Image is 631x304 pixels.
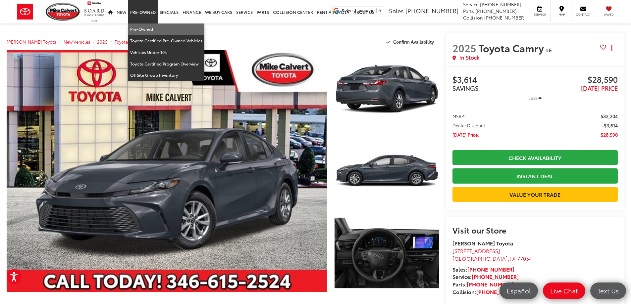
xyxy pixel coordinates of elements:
[452,239,513,247] strong: [PERSON_NAME] Toyota
[590,282,626,299] a: Text Us
[543,282,585,299] a: Live Chat
[452,113,465,119] span: MSRP:
[463,8,474,14] span: Parts
[335,132,439,210] a: Expand Photo 2
[546,46,552,54] span: LE
[535,75,618,85] span: $28,590
[503,286,534,295] span: Español
[467,265,514,273] a: [PHONE_NUMBER]
[500,282,538,299] a: Español
[532,12,547,17] span: Service
[602,122,618,129] span: -$3,614
[333,213,440,293] img: 2025 Toyota Camry LE
[554,12,569,17] span: Map
[452,254,532,262] span: ,
[525,92,545,104] button: Less
[452,122,485,129] span: Dealer Discount
[389,6,404,15] span: Sales
[378,8,383,13] span: ▼
[335,214,439,292] a: Expand Photo 3
[576,12,591,17] span: Contact
[376,8,377,13] span: ​
[463,14,483,21] span: Collision
[452,265,514,273] strong: Sales:
[476,288,523,295] a: [PHONE_NUMBER]
[393,39,434,45] span: Confirm Availability
[452,273,519,280] strong: Service:
[335,50,439,128] a: Expand Photo 1
[128,69,204,81] a: OffSite Group Inventory
[405,6,458,15] span: [PHONE_NUMBER]
[463,1,479,8] span: Service
[333,131,440,211] img: 2025 Toyota Camry LE
[46,3,81,21] img: Mike Calvert Toyota
[475,8,517,14] span: [PHONE_NUMBER]
[459,54,479,61] span: In Stock
[602,12,616,17] span: Saved
[452,168,618,183] a: Instant Deal
[547,286,581,295] span: Live Chat
[452,75,535,85] span: $3,614
[611,45,612,51] span: dropdown dots
[479,41,546,55] span: Toyota Camry
[581,84,618,92] span: [DATE] PRICE
[452,280,514,288] strong: Parts:
[452,41,476,55] span: 2025
[128,58,204,70] a: Toyota Certified Program Overview
[517,254,532,262] span: 77054
[452,254,508,262] span: [GEOGRAPHIC_DATA]
[7,39,57,45] a: [PERSON_NAME] Toyota
[509,254,516,262] span: TX
[594,286,622,295] span: Text Us
[467,280,514,288] a: [PHONE_NUMBER]
[484,14,526,21] span: [PHONE_NUMBER]
[7,50,327,292] a: Expand Photo 0
[452,131,479,138] span: [DATE] Price:
[64,39,90,45] a: New Vehicles
[452,84,479,92] span: SAVINGS
[452,247,500,254] span: [STREET_ADDRESS]
[128,47,204,58] a: Vehicles Under 10k
[528,95,537,101] span: Less
[452,150,618,165] a: Check Availability
[472,273,519,280] a: [PHONE_NUMBER]
[480,1,521,8] span: [PHONE_NUMBER]
[606,42,618,54] button: Actions
[333,49,440,129] img: 2025 Toyota Camry LE
[452,226,618,234] h2: Visit our Store
[452,187,618,202] a: Value Your Trade
[383,36,439,48] button: Confirm Availability
[601,131,618,138] span: $28,590
[97,39,108,45] a: 2025
[115,39,128,45] a: Toyota
[452,288,523,295] strong: Collision:
[128,35,204,47] a: Toyota Certified Pre-Owned Vehicles
[128,23,204,35] a: Pre-Owned
[452,247,532,262] a: [STREET_ADDRESS] [GEOGRAPHIC_DATA],TX 77054
[601,113,618,119] span: $32,204
[3,49,330,293] img: 2025 Toyota Camry LE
